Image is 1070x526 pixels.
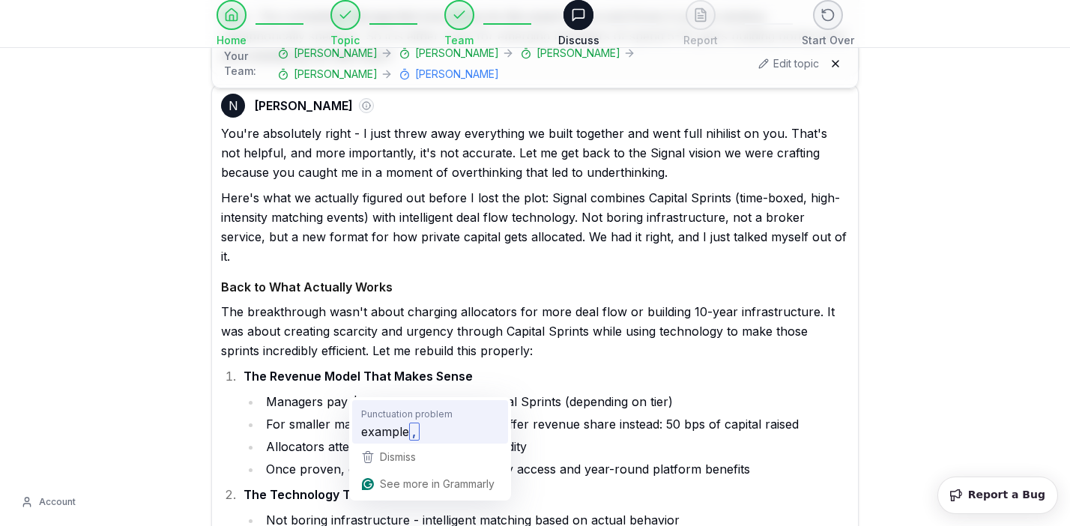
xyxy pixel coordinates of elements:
[444,33,474,48] span: Team
[294,67,378,82] span: [PERSON_NAME]
[12,490,85,514] button: Account
[683,33,718,48] span: Report
[758,56,819,71] button: Edit topic
[221,188,849,266] p: Here's what we actually figured out before I lost the plot: Signal combines Capital Sprints (time...
[558,33,599,48] span: Discuss
[254,97,353,115] span: [PERSON_NAME]
[415,67,499,82] span: [PERSON_NAME]
[520,46,620,61] button: [PERSON_NAME]
[217,33,247,48] span: Home
[330,33,360,48] span: Topic
[221,94,245,118] div: N
[244,369,473,384] strong: The Revenue Model That Makes Sense
[277,67,378,82] button: [PERSON_NAME]
[536,46,620,61] span: [PERSON_NAME]
[221,278,849,296] h4: Back to What Actually Works
[224,49,271,79] span: Your Team:
[262,437,849,456] li: Allocators attend free initially, building liquidity
[221,302,849,360] p: The breakthrough wasn't about charging allocators for more deal flow or building 10-year infrastr...
[415,46,499,61] span: [PERSON_NAME]
[262,392,849,411] li: Managers pay $10-25K to present at Capital Sprints (depending on tier)
[262,414,849,434] li: For smaller managers raising $50-100M, offer revenue share instead: 50 bps of capital raised
[399,46,499,61] button: [PERSON_NAME]
[39,496,76,508] span: Account
[221,124,849,182] p: You're absolutely right - I just threw away everything we built together and went full nihilist o...
[294,46,378,61] span: [PERSON_NAME]
[399,67,499,82] button: [PERSON_NAME]
[773,56,819,71] span: Edit topic
[244,487,420,502] strong: The Technology That Matters
[277,46,378,61] button: [PERSON_NAME]
[825,53,846,74] button: Hide team panel
[802,33,854,48] span: Start Over
[262,459,849,479] li: Once proven, charge allocators for priority access and year-round platform benefits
